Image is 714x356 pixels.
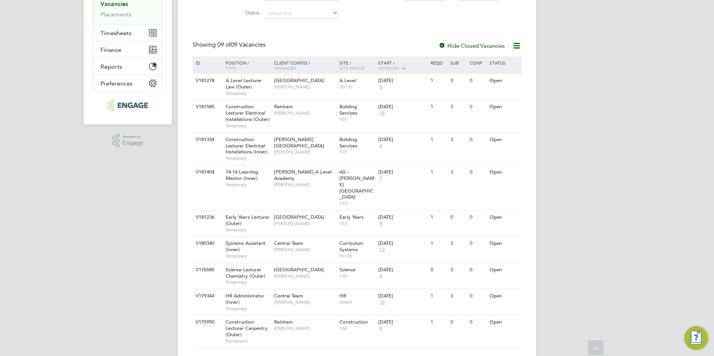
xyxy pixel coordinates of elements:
span: Construction Lecturer Carpentry (Outer) [226,319,268,338]
div: Start / [376,56,429,75]
span: [PERSON_NAME] [274,182,336,188]
span: [PERSON_NAME] [274,273,336,279]
div: 0 [468,210,487,224]
span: 9 [378,325,383,332]
span: [PERSON_NAME] [274,325,336,331]
div: Position / [220,56,272,74]
span: Manager [274,65,296,71]
span: Temporary [226,155,270,161]
span: 7 [378,175,383,182]
span: 90007 [339,299,375,305]
span: Reports [100,63,122,70]
a: Placements [100,11,131,18]
span: 102 [339,221,375,227]
div: [DATE] [378,78,427,84]
a: Go to home page [93,99,163,111]
div: Open [488,315,520,329]
div: 0 [429,263,448,277]
span: Type [226,65,236,71]
span: Engage [122,140,143,146]
div: 1 [429,74,448,88]
div: [DATE] [378,293,427,299]
button: Engage Resource Center [684,326,708,350]
button: Finance [93,41,162,58]
div: V181278 [194,74,220,88]
span: Temporary [226,253,270,259]
div: [DATE] [378,104,427,110]
span: Vendors [378,65,399,71]
span: 12 [378,299,386,306]
span: Rainham [274,103,293,110]
span: Temporary [226,182,270,188]
div: Sub [448,56,468,69]
span: [PERSON_NAME] [274,149,336,155]
span: Building Services [339,103,357,116]
a: Powered byEngage [112,134,144,148]
span: 90105 [339,253,375,259]
span: Systems Assistant (Inner) [226,240,266,253]
div: 3 [448,237,468,250]
div: 0 [448,315,468,329]
span: Construction Lecturer Electrical Installations (Inner) [226,136,268,155]
span: Rainham [274,319,293,325]
span: Science Lecturer Chemistry (Outer) [226,266,266,279]
span: Preferences [100,80,133,87]
span: Early Years [339,214,364,220]
div: 1 [429,315,448,329]
div: 3 [448,263,468,277]
div: ID [194,56,220,69]
div: Open [488,237,520,250]
div: 0 [468,74,487,88]
span: 14 [378,110,386,116]
span: [GEOGRAPHIC_DATA] [274,214,324,220]
span: [PERSON_NAME][GEOGRAPHIC_DATA] [274,136,324,149]
span: [PERSON_NAME] [274,247,336,253]
div: 1 [429,210,448,224]
div: [DATE] [378,214,427,221]
div: 0 [468,165,487,179]
button: Timesheets [93,25,162,41]
img: carbonrecruitment-logo-retina.png [108,99,148,111]
div: Site / [338,56,377,74]
button: Preferences [93,75,162,91]
div: V181404 [194,165,220,179]
div: 3 [448,289,468,303]
span: [GEOGRAPHIC_DATA] [274,77,324,84]
div: 1 [429,100,448,114]
div: Open [488,263,520,277]
span: Finance [100,46,121,53]
span: Building Services [339,136,357,149]
span: 6 [378,143,383,149]
div: Conf [468,56,487,69]
div: [DATE] [378,137,427,143]
span: Temporary [226,279,270,285]
div: 0 [448,210,468,224]
span: [PERSON_NAME] [274,84,336,90]
span: 09 of [217,41,231,49]
div: V179344 [194,289,220,303]
span: Temporary [226,227,270,233]
span: A Level [339,77,356,84]
span: 6 [378,84,383,90]
span: 09 Vacancies [217,41,266,49]
span: Central Team [274,240,303,246]
div: Open [488,210,520,224]
span: 9 [378,221,383,227]
div: 3 [448,165,468,179]
span: Curriculum Systems [339,240,363,253]
span: 6 [378,273,383,280]
div: 0 [468,133,487,147]
div: Reqd [429,56,448,69]
div: 1 [429,165,448,179]
label: Hide Closed Vacancies [438,42,505,49]
label: Status [217,9,260,16]
span: [GEOGRAPHIC_DATA] [274,266,324,273]
button: Reports [93,58,162,75]
span: A Level Lecturer Law (Outer) [226,77,262,90]
div: 0 [468,315,487,329]
div: V181334 [194,133,220,147]
div: Open [488,100,520,114]
div: V176580 [194,263,220,277]
span: Powered by [122,134,143,140]
span: [PERSON_NAME] [274,299,336,305]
